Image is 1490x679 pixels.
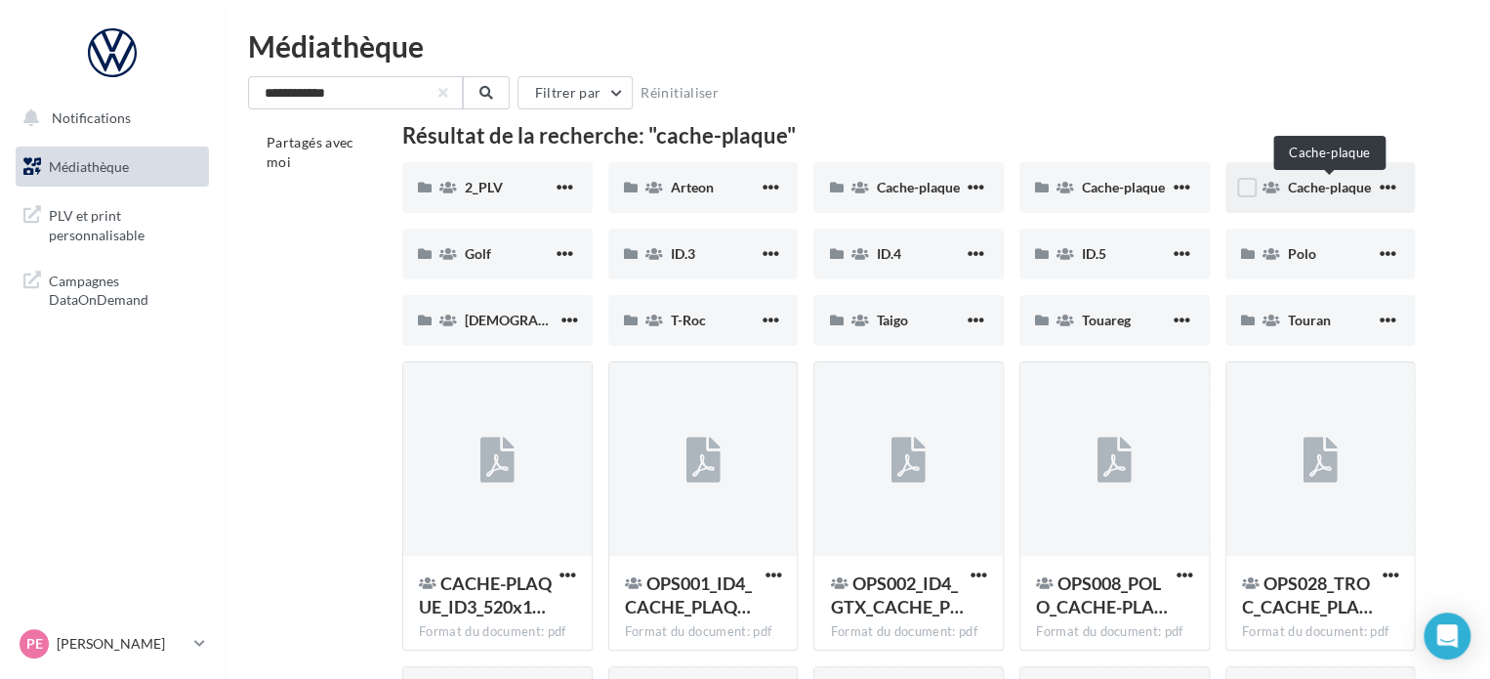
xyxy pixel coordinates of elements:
[1242,573,1373,617] span: OPS028_TROC_CACHE_PLAQUE_520x110_HD
[12,194,213,252] a: PLV et print personnalisable
[1036,623,1193,641] div: Format du document: pdf
[12,147,213,188] a: Médiathèque
[248,31,1467,61] div: Médiathèque
[1288,245,1316,262] span: Polo
[1273,136,1386,170] div: Cache-plaque
[419,623,576,641] div: Format du document: pdf
[49,268,201,310] span: Campagnes DataOnDemand
[1288,179,1371,195] span: Cache-plaque
[1288,312,1331,328] span: Touran
[1082,312,1131,328] span: Touareg
[1082,179,1165,195] span: Cache-plaque
[16,625,209,662] a: PE [PERSON_NAME]
[1036,573,1168,617] span: OPS008_POLO_CACHE-PLAQUE_Sept22_520x110_HD
[1242,623,1399,641] div: Format du document: pdf
[830,573,963,617] span: OPS002_ID4_GTX_CACHE_PLAQUE_520x110_MAJ_HD
[625,573,752,617] span: OPS001_ID4_CACHE_PLAQUE_520x110_MAJ_HD
[1424,613,1470,659] div: Open Intercom Messenger
[876,245,900,262] span: ID.4
[876,179,959,195] span: Cache-plaque
[49,158,129,175] span: Médiathèque
[26,634,43,654] span: PE
[517,76,633,109] button: Filtrer par
[465,312,615,328] span: [DEMOGRAPHIC_DATA]
[671,312,706,328] span: T-Roc
[52,109,131,126] span: Notifications
[402,125,1415,147] div: Résultat de la recherche: "cache-plaque"
[465,245,491,262] span: Golf
[419,573,552,617] span: CACHE-PLAQUE_ID3_520x110_HD
[876,312,907,328] span: Taigo
[1082,245,1106,262] span: ID.5
[465,179,503,195] span: 2_PLV
[49,202,201,244] span: PLV et print personnalisable
[633,81,726,105] button: Réinitialiser
[671,179,714,195] span: Arteon
[12,260,213,318] a: Campagnes DataOnDemand
[12,98,205,139] button: Notifications
[267,134,354,170] span: Partagés avec moi
[57,634,186,654] p: [PERSON_NAME]
[671,245,695,262] span: ID.3
[625,623,782,641] div: Format du document: pdf
[830,623,987,641] div: Format du document: pdf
